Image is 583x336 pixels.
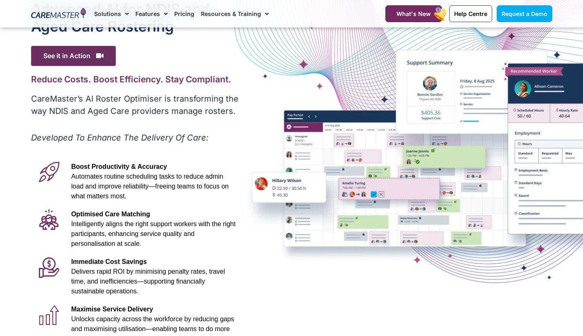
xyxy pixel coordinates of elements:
span: Automates routine scheduling tasks to reduce admin load and improve reliability—freeing teams to ... [71,173,229,200]
p: CareMaster’s AI Roster Optimiser is transforming the way NDIS and Aged Care providers manage rost... [31,93,240,117]
span: Request a Demo [502,10,547,17]
span: Immediate Cost Savings [71,258,147,265]
a: Help Centre [449,5,492,22]
img: CareMaster Logo [31,8,86,20]
span: What's New [396,10,431,17]
a: Request a Demo [497,5,552,22]
span: Intelligently aligns the right support workers with the right participants, enhancing service qua... [71,220,236,247]
span: Delivers rapid ROI by minimising penalty rates, travel time, and inefficiencies—supporting financ... [71,268,225,295]
span: Optimised Care Matching [71,211,150,218]
h2: Reduce Costs. Boost Efficiency. Stay Compliant. [31,74,240,84]
span: See it in Action [31,46,116,66]
em: Developed To Enhance The Delivery Of Care: [31,133,209,143]
span: Boost Productivity & Accuracy [71,163,167,170]
span: Maximise Service Delivery [71,306,153,313]
span: Help Centre [454,10,487,17]
a: What's New [385,5,442,22]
